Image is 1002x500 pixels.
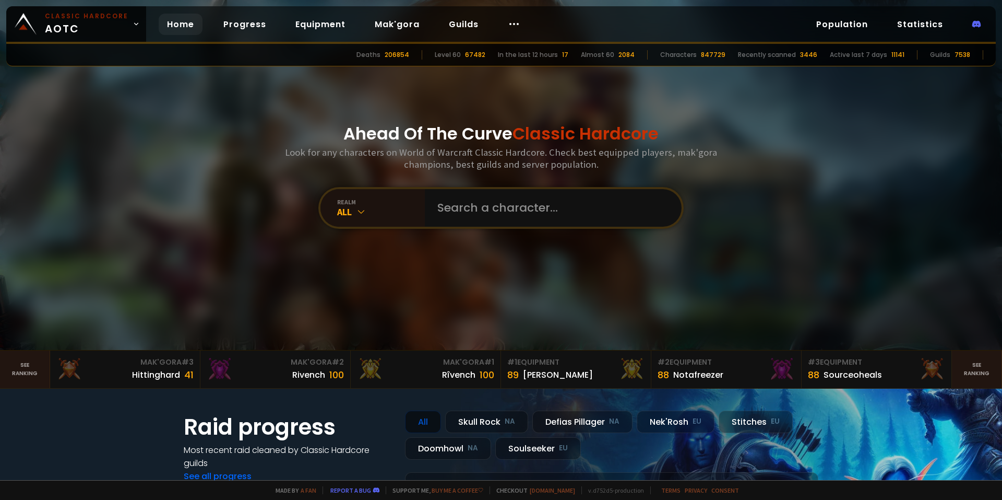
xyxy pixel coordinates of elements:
a: Mak'Gora#3Hittinghard41 [50,351,200,388]
a: #1Equipment89[PERSON_NAME] [501,351,651,388]
a: Consent [711,486,739,494]
span: # 2 [658,357,670,367]
div: Rivench [292,368,325,381]
span: Support me, [386,486,483,494]
div: Notafreezer [673,368,723,381]
div: Hittinghard [132,368,180,381]
div: 88 [808,368,819,382]
div: Guilds [930,50,950,60]
a: Report a bug [330,486,371,494]
div: Deaths [356,50,380,60]
div: 89 [507,368,519,382]
span: v. d752d5 - production [581,486,644,494]
span: # 1 [484,357,494,367]
div: 41 [184,368,194,382]
a: Terms [661,486,681,494]
span: # 1 [507,357,517,367]
h4: Most recent raid cleaned by Classic Hardcore guilds [184,444,392,470]
h3: Look for any characters on World of Warcraft Classic Hardcore. Check best equipped players, mak'g... [281,146,721,170]
div: Mak'Gora [207,357,344,368]
div: Nek'Rosh [637,411,714,433]
div: In the last 12 hours [498,50,558,60]
div: Almost 60 [581,50,614,60]
div: Doomhowl [405,437,491,460]
div: Level 60 [435,50,461,60]
a: See all progress [184,470,252,482]
div: 67482 [465,50,485,60]
input: Search a character... [431,189,669,227]
a: Classic HardcoreAOTC [6,6,146,42]
small: EU [693,416,701,427]
small: Classic Hardcore [45,11,128,21]
div: Equipment [658,357,795,368]
span: # 3 [182,357,194,367]
div: 2084 [618,50,635,60]
a: Mak'Gora#2Rivench100 [200,351,351,388]
div: All [337,206,425,218]
a: Buy me a coffee [432,486,483,494]
div: Defias Pillager [532,411,633,433]
div: 206854 [385,50,409,60]
a: Mak'Gora#1Rîvench100 [351,351,501,388]
span: Checkout [490,486,575,494]
small: NA [468,443,478,454]
div: realm [337,198,425,206]
div: Active last 7 days [830,50,887,60]
div: 7538 [955,50,970,60]
div: Skull Rock [445,411,528,433]
span: Made by [269,486,316,494]
a: [DOMAIN_NAME] [530,486,575,494]
div: 3446 [800,50,817,60]
div: 100 [480,368,494,382]
a: Progress [215,14,275,35]
div: Soulseeker [495,437,581,460]
div: Characters [660,50,697,60]
div: 17 [562,50,568,60]
div: Equipment [808,357,945,368]
small: EU [771,416,780,427]
div: 847729 [701,50,725,60]
a: Privacy [685,486,707,494]
div: 100 [329,368,344,382]
a: a fan [301,486,316,494]
div: Sourceoheals [824,368,882,381]
a: Seeranking [952,351,1002,388]
span: # 3 [808,357,820,367]
small: NA [505,416,515,427]
a: #2Equipment88Notafreezer [651,351,802,388]
a: #3Equipment88Sourceoheals [802,351,952,388]
div: 11141 [891,50,904,60]
a: Mak'gora [366,14,428,35]
div: 88 [658,368,669,382]
div: Equipment [507,357,645,368]
small: EU [559,443,568,454]
div: [PERSON_NAME] [523,368,593,381]
span: Classic Hardcore [512,122,659,145]
span: AOTC [45,11,128,37]
div: Rîvench [442,368,475,381]
a: Population [808,14,876,35]
a: Statistics [889,14,951,35]
div: Recently scanned [738,50,796,60]
h1: Ahead Of The Curve [343,121,659,146]
a: Guilds [440,14,487,35]
div: Mak'Gora [357,357,494,368]
div: All [405,411,441,433]
div: Mak'Gora [56,357,194,368]
h1: Raid progress [184,411,392,444]
a: Equipment [287,14,354,35]
span: # 2 [332,357,344,367]
a: Home [159,14,202,35]
div: Stitches [719,411,793,433]
small: NA [609,416,619,427]
a: [DATE]zgpetri on godDefias Pillager8 /90 [405,472,818,500]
